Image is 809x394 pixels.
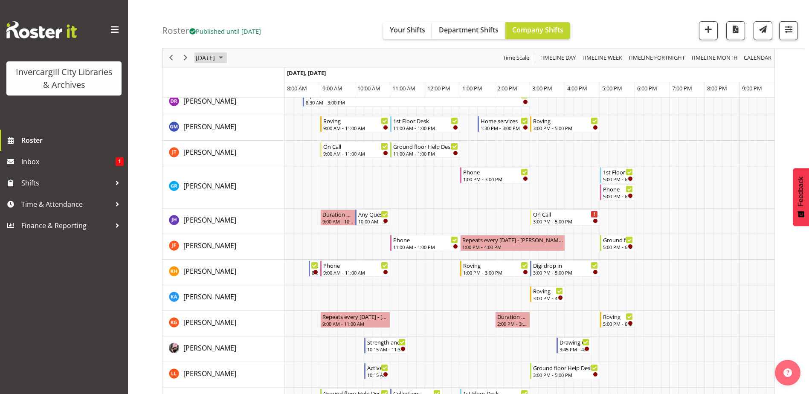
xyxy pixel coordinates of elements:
span: Finance & Reporting [21,219,111,232]
div: Jill Harpur"s event - Duration 1 hours - Jill Harpur Begin From Tuesday, October 14, 2025 at 9:00... [320,209,355,226]
div: Roving [603,312,633,321]
button: Fortnight [627,53,687,64]
div: previous period [164,49,178,67]
div: Kaela Harley"s event - Newspapers Begin From Tuesday, October 14, 2025 at 8:40:00 AM GMT+13:00 En... [309,261,320,277]
a: [PERSON_NAME] [183,181,236,191]
span: [DATE] [195,53,216,64]
div: 2:00 PM - 3:00 PM [497,320,528,327]
div: 11:00 AM - 1:00 PM [393,243,458,250]
a: [PERSON_NAME] [183,343,236,353]
div: 3:00 PM - 5:00 PM [533,218,598,225]
span: calendar [743,53,772,64]
div: Grace Roscoe-Squires"s event - Phone Begin From Tuesday, October 14, 2025 at 1:00:00 PM GMT+13:00... [460,167,530,183]
span: 8:00 PM [707,84,727,92]
td: Lynette Lockett resource [162,362,285,388]
button: Feedback - Show survey [793,168,809,226]
span: 8:00 AM [287,84,307,92]
div: 5:00 PM - 6:00 PM [603,176,633,183]
div: Kaela Harley"s event - Phone Begin From Tuesday, October 14, 2025 at 9:00:00 AM GMT+13:00 Ends At... [320,261,390,277]
td: Joanne Forbes resource [162,234,285,260]
td: Katie Greene resource [162,311,285,336]
span: 4:00 PM [567,84,587,92]
div: Keyu Chen"s event - Drawing Club Begin From Tuesday, October 14, 2025 at 3:45:00 PM GMT+13:00 End... [557,337,592,353]
button: Send a list of all shifts for the selected filtered period to all rostered employees. [754,21,772,40]
div: Roving [533,116,598,125]
span: Timeline Month [690,53,739,64]
button: Timeline Month [690,53,739,64]
span: [PERSON_NAME] [183,96,236,106]
div: Kathy Aloniu"s event - Roving Begin From Tuesday, October 14, 2025 at 3:00:00 PM GMT+13:00 Ends A... [530,286,565,302]
div: Newspapers [312,261,318,269]
div: 1:00 PM - 3:00 PM [463,176,528,183]
img: help-xxl-2.png [783,368,792,377]
span: [PERSON_NAME] [183,318,236,327]
button: Time Scale [502,53,531,64]
div: Roving [323,116,388,125]
span: Shifts [21,177,111,189]
div: Katie Greene"s event - Repeats every tuesday - Katie Greene Begin From Tuesday, October 14, 2025 ... [320,312,390,328]
span: Company Shifts [512,25,563,35]
button: October 2025 [194,53,227,64]
div: 1:30 PM - 3:00 PM [481,125,528,131]
div: Glen Tomlinson"s event - On Call Begin From Tuesday, October 14, 2025 at 9:00:00 AM GMT+13:00 End... [320,142,390,158]
td: Grace Roscoe-Squires resource [162,166,285,209]
td: Keyu Chen resource [162,336,285,362]
span: Time Scale [502,53,530,64]
span: Timeline Day [539,53,577,64]
div: Active Rhyming [367,363,389,372]
h4: Roster [162,26,261,35]
div: 5:00 PM - 6:00 PM [603,243,633,250]
span: Timeline Week [581,53,623,64]
div: Any Questions [358,210,388,218]
div: 10:15 AM - 11:30 AM [367,346,406,353]
div: 11:00 AM - 1:00 PM [393,125,458,131]
span: 3:00 PM [532,84,552,92]
button: Filter Shifts [779,21,798,40]
div: Lynette Lockett"s event - Ground floor Help Desk Begin From Tuesday, October 14, 2025 at 3:00:00 ... [530,363,600,379]
div: October 14, 2025 [193,49,228,67]
button: Add a new shift [699,21,718,40]
span: 9:00 PM [742,84,762,92]
div: On Call [533,210,598,218]
div: 9:00 AM - 10:00 AM [322,218,353,225]
div: Repeats every [DATE] - [PERSON_NAME] [322,312,388,321]
span: [DATE], [DATE] [287,69,326,77]
div: Invercargill City Libraries & Archives [15,66,113,91]
span: Your Shifts [390,25,425,35]
div: On Call [323,142,388,151]
a: [PERSON_NAME] [183,122,236,132]
button: Company Shifts [505,22,570,39]
img: Rosterit website logo [6,21,77,38]
div: Joanne Forbes"s event - Ground floor Help Desk Begin From Tuesday, October 14, 2025 at 5:00:00 PM... [600,235,635,251]
td: Jill Harpur resource [162,209,285,234]
div: 9:00 AM - 11:00 AM [323,125,388,131]
button: Your Shifts [383,22,432,39]
div: Katie Greene"s event - Roving Begin From Tuesday, October 14, 2025 at 5:00:00 PM GMT+13:00 Ends A... [600,312,635,328]
span: [PERSON_NAME] [183,241,236,250]
span: Roster [21,134,124,147]
div: Ground floor Help Desk [533,363,598,372]
div: Jill Harpur"s event - On Call Begin From Tuesday, October 14, 2025 at 3:00:00 PM GMT+13:00 Ends A... [530,209,600,226]
div: 3:00 PM - 5:00 PM [533,125,598,131]
div: Repeats every [DATE] - [PERSON_NAME] [462,235,563,244]
div: 3:00 PM - 4:00 PM [533,295,563,301]
div: 3:45 PM - 4:45 PM [560,346,589,353]
div: Keyu Chen"s event - Strength and Balance Begin From Tuesday, October 14, 2025 at 10:15:00 AM GMT+... [364,337,408,353]
div: next period [178,49,193,67]
div: Grace Roscoe-Squires"s event - 1st Floor Desk Begin From Tuesday, October 14, 2025 at 5:00:00 PM ... [600,167,635,183]
div: Home services [481,116,528,125]
a: [PERSON_NAME] [183,317,236,327]
a: [PERSON_NAME] [183,368,236,379]
span: [PERSON_NAME] [183,292,236,301]
button: Timeline Day [538,53,577,64]
span: 9:00 AM [322,84,342,92]
a: [PERSON_NAME] [183,266,236,276]
span: 7:00 PM [672,84,692,92]
span: Timeline Fortnight [627,53,686,64]
td: Debra Robinson resource [162,90,285,115]
div: Phone [463,168,528,176]
div: Katie Greene"s event - Duration 1 hours - Katie Greene Begin From Tuesday, October 14, 2025 at 2:... [495,312,530,328]
div: Kaela Harley"s event - Roving Begin From Tuesday, October 14, 2025 at 1:00:00 PM GMT+13:00 Ends A... [460,261,530,277]
span: Department Shifts [439,25,499,35]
